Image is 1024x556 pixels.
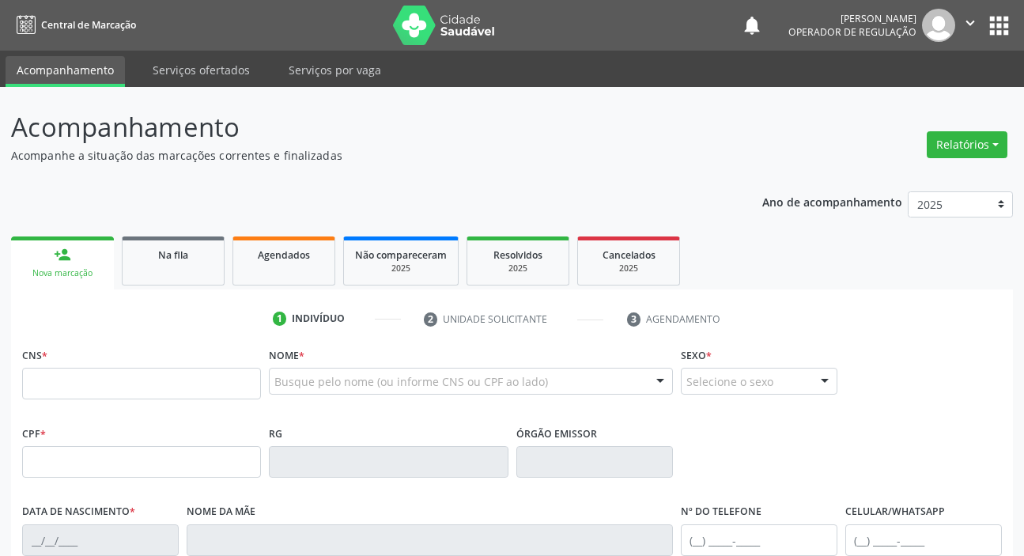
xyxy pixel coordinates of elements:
[11,12,136,38] a: Central de Marcação
[41,18,136,32] span: Central de Marcação
[11,108,712,147] p: Acompanhamento
[985,12,1013,40] button: apps
[273,312,287,326] div: 1
[681,500,761,524] label: Nº do Telefone
[274,373,548,390] span: Busque pelo nome (ou informe CNS ou CPF ao lado)
[603,248,656,262] span: Cancelados
[269,343,304,368] label: Nome
[22,524,179,556] input: __/__/____
[22,500,135,524] label: Data de nascimento
[962,14,979,32] i: 
[22,267,103,279] div: Nova marcação
[762,191,902,211] p: Ano de acompanhamento
[845,500,945,524] label: Celular/WhatsApp
[681,524,837,556] input: (__) _____-_____
[187,500,255,524] label: Nome da mãe
[355,248,447,262] span: Não compareceram
[355,263,447,274] div: 2025
[589,263,668,274] div: 2025
[478,263,557,274] div: 2025
[845,524,1002,556] input: (__) _____-_____
[142,56,261,84] a: Serviços ofertados
[516,422,597,446] label: Órgão emissor
[741,14,763,36] button: notifications
[927,131,1007,158] button: Relatórios
[6,56,125,87] a: Acompanhamento
[686,373,773,390] span: Selecione o sexo
[292,312,345,326] div: Indivíduo
[955,9,985,42] button: 
[788,12,916,25] div: [PERSON_NAME]
[22,422,46,446] label: CPF
[22,343,47,368] label: CNS
[258,248,310,262] span: Agendados
[922,9,955,42] img: img
[681,343,712,368] label: Sexo
[278,56,392,84] a: Serviços por vaga
[269,422,282,446] label: RG
[54,246,71,263] div: person_add
[493,248,542,262] span: Resolvidos
[11,147,712,164] p: Acompanhe a situação das marcações correntes e finalizadas
[158,248,188,262] span: Na fila
[788,25,916,39] span: Operador de regulação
